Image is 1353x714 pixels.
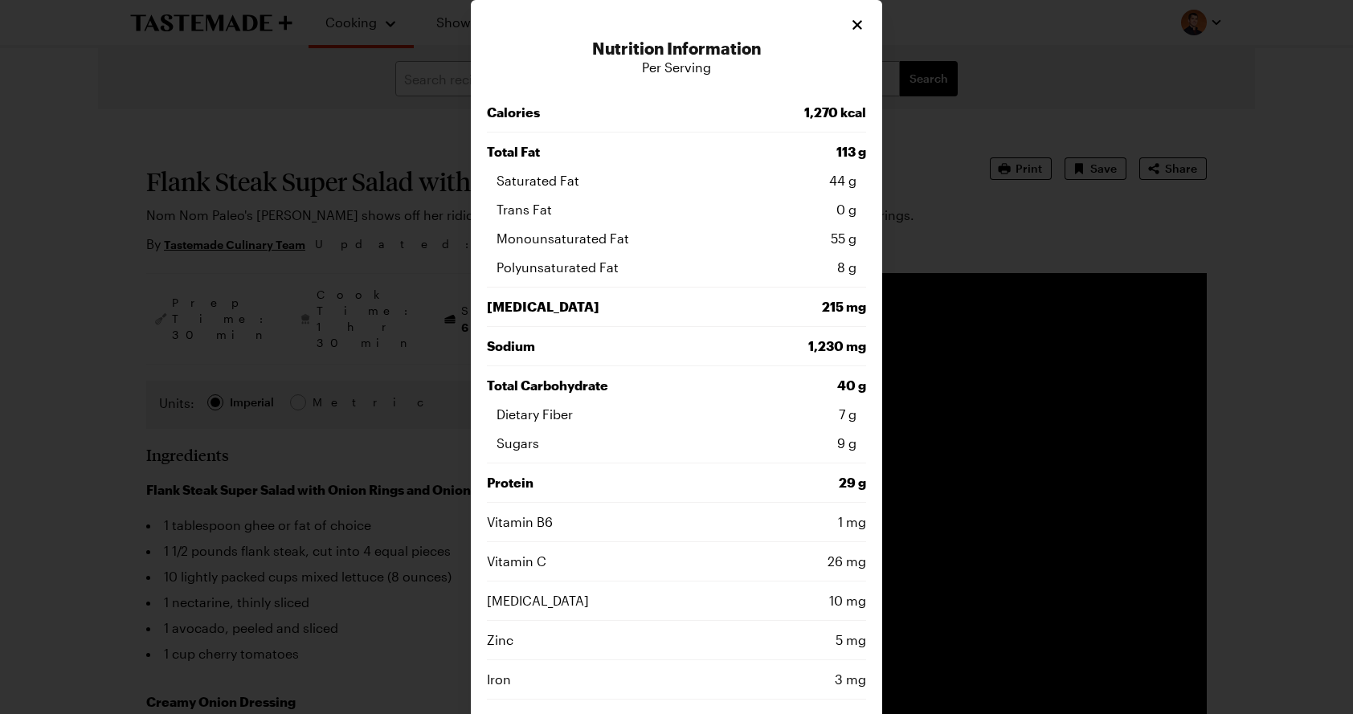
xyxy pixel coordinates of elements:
span: 0 g [676,200,856,219]
span: Calories [487,103,676,122]
span: Protein [487,473,676,492]
span: Polyunsaturated Fat [497,258,676,277]
button: Close [848,16,866,34]
span: 7 g [676,405,856,424]
span: 1 mg [676,512,866,532]
span: Vitamin B6 [487,512,676,532]
span: 44 g [676,171,856,190]
span: 1,270 kcal [676,103,866,122]
span: 10 mg [676,591,866,610]
span: Sodium [487,337,676,356]
span: Sugars [497,434,676,453]
span: Iron [487,670,676,689]
span: Dietary Fiber [497,405,676,424]
span: Trans Fat [497,200,676,219]
span: 29 g [676,473,866,492]
span: Zinc [487,630,676,650]
span: 113 g [676,142,866,161]
span: 1,230 mg [676,337,866,356]
span: [MEDICAL_DATA] [487,297,676,316]
span: Total Fat [487,142,676,161]
span: 55 g [676,229,856,248]
span: Saturated Fat [497,171,676,190]
span: 5 mg [676,630,866,650]
span: 215 mg [676,297,866,316]
p: Per Serving [487,58,866,77]
span: 26 mg [676,552,866,571]
span: Vitamin C [487,552,676,571]
h3: Nutrition Information [487,39,866,58]
span: [MEDICAL_DATA] [487,591,676,610]
span: 40 g [676,376,866,395]
span: 3 mg [676,670,866,689]
span: 8 g [676,258,856,277]
span: Monounsaturated Fat [497,229,676,248]
span: 9 g [676,434,856,453]
span: Total Carbohydrate [487,376,676,395]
